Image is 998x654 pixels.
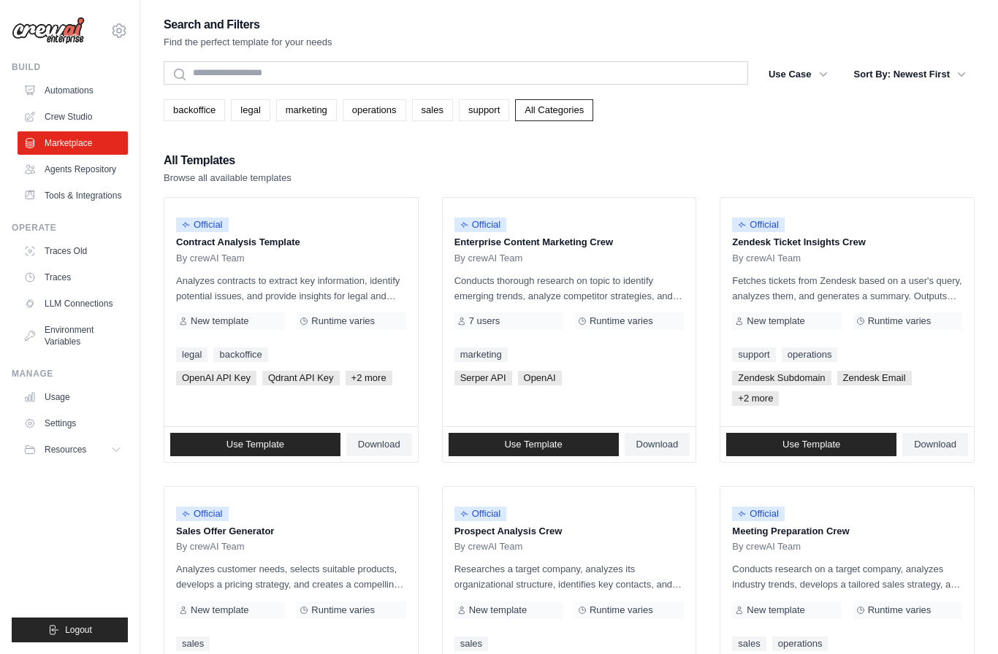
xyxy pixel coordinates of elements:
p: Find the perfect template for your needs [164,35,332,50]
span: Use Template [504,439,562,450]
span: Use Template [782,439,840,450]
div: Operate [12,222,128,234]
a: Download [346,433,412,456]
a: sales [176,636,210,651]
p: Zendesk Ticket Insights Crew [732,235,962,250]
span: OpenAI [518,371,562,385]
p: Analyzes contracts to extract key information, identify potential issues, and provide insights fo... [176,273,406,304]
a: operations [782,347,838,362]
h2: All Templates [164,150,292,171]
span: New template [747,604,804,616]
span: +2 more [732,391,779,406]
span: Logout [65,624,92,636]
a: sales [732,636,766,651]
button: Logout [12,618,128,642]
a: operations [343,99,406,121]
span: By crewAI Team [176,541,245,553]
a: Traces Old [18,239,128,263]
a: Environment Variables [18,318,128,353]
a: Use Template [449,433,619,456]
a: Settings [18,412,128,435]
span: Runtime varies [868,604,932,616]
span: Download [358,439,400,450]
a: sales [454,636,488,651]
span: By crewAI Team [454,541,523,553]
p: Meeting Preparation Crew [732,524,962,539]
a: Use Template [170,433,340,456]
a: All Categories [515,99,593,121]
span: New template [469,604,527,616]
p: Prospect Analysis Crew [454,524,685,539]
span: By crewAI Team [732,541,801,553]
a: marketing [454,347,508,362]
a: Usage [18,385,128,409]
p: Fetches tickets from Zendesk based on a user's query, analyzes them, and generates a summary. Out... [732,273,962,304]
a: Tools & Integrations [18,184,128,207]
button: Resources [18,438,128,461]
p: Sales Offer Generator [176,524,406,539]
span: +2 more [346,371,392,385]
span: By crewAI Team [454,253,523,264]
a: backoffice [213,347,267,362]
p: Researches a target company, analyzes its organizational structure, identifies key contacts, and ... [454,561,685,592]
span: Runtime varies [868,315,932,327]
p: Conducts research on a target company, analyzes industry trends, develops a tailored sales strate... [732,561,962,592]
a: backoffice [164,99,225,121]
img: Logo [12,17,85,45]
span: New template [191,604,248,616]
p: Enterprise Content Marketing Crew [454,235,685,250]
p: Analyzes customer needs, selects suitable products, develops a pricing strategy, and creates a co... [176,561,406,592]
span: 7 users [469,315,500,327]
span: Runtime varies [590,315,653,327]
span: Official [732,218,785,232]
span: Official [454,218,507,232]
p: Browse all available templates [164,171,292,185]
a: LLM Connections [18,292,128,315]
span: By crewAI Team [732,253,801,264]
a: legal [176,347,207,362]
span: Resources [45,444,86,455]
span: Serper API [454,371,512,385]
div: Manage [12,368,128,380]
p: Contract Analysis Template [176,235,406,250]
span: Runtime varies [311,315,375,327]
span: Runtime varies [590,604,653,616]
a: Agents Repository [18,158,128,181]
a: Traces [18,266,128,289]
span: Official [732,507,785,521]
a: support [459,99,509,121]
a: sales [412,99,453,121]
span: Zendesk Email [837,371,912,385]
h2: Search and Filters [164,15,332,35]
span: Use Template [226,439,284,450]
a: support [732,347,775,362]
a: Use Template [726,433,896,456]
span: New template [747,315,804,327]
span: Runtime varies [311,604,375,616]
p: Conducts thorough research on topic to identify emerging trends, analyze competitor strategies, a... [454,273,685,304]
span: OpenAI API Key [176,371,256,385]
span: By crewAI Team [176,253,245,264]
span: Official [176,507,229,521]
span: Download [914,439,956,450]
span: Zendesk Subdomain [732,371,831,385]
a: Download [625,433,690,456]
span: Download [636,439,679,450]
a: Crew Studio [18,105,128,128]
a: legal [231,99,270,121]
span: Official [454,507,507,521]
div: Build [12,61,128,73]
span: New template [191,315,248,327]
span: Qdrant API Key [262,371,340,385]
button: Sort By: Newest First [845,61,975,88]
span: Official [176,218,229,232]
button: Use Case [760,61,837,88]
a: Download [902,433,968,456]
a: Marketplace [18,131,128,155]
a: Automations [18,79,128,102]
a: operations [772,636,829,651]
a: marketing [276,99,337,121]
